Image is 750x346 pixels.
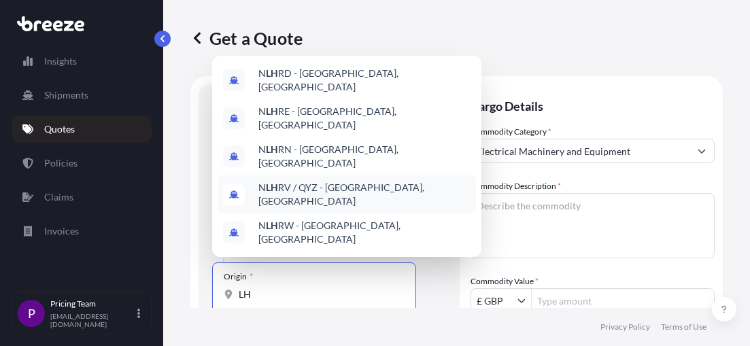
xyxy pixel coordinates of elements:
[50,298,135,309] p: Pricing Team
[600,322,650,332] p: Privacy Policy
[190,27,303,49] p: Get a Quote
[44,88,88,102] p: Shipments
[44,122,75,136] p: Quotes
[689,139,714,163] button: Show suggestions
[266,105,278,117] b: LH
[224,271,253,282] div: Origin
[239,288,399,301] input: Origin
[258,143,471,170] span: N RN - [GEOGRAPHIC_DATA], [GEOGRAPHIC_DATA]
[258,219,471,246] span: N RW - [GEOGRAPHIC_DATA], [GEOGRAPHIC_DATA]
[44,190,73,204] p: Claims
[258,181,471,208] span: N RV / QYZ - [GEOGRAPHIC_DATA], [GEOGRAPHIC_DATA]
[44,54,77,68] p: Insights
[532,288,714,313] input: Type amount
[471,125,551,139] label: Commodity Category
[266,181,278,193] b: LH
[471,84,715,125] p: Cargo Details
[266,67,278,79] b: LH
[471,288,517,313] input: Commodity Value
[258,67,471,94] span: N RD - [GEOGRAPHIC_DATA], [GEOGRAPHIC_DATA]
[266,220,278,231] b: LH
[44,156,78,170] p: Policies
[258,105,471,132] span: N RE - [GEOGRAPHIC_DATA], [GEOGRAPHIC_DATA]
[212,56,481,257] div: Show suggestions
[471,179,561,193] label: Commodity Description
[50,312,135,328] p: [EMAIL_ADDRESS][DOMAIN_NAME]
[471,275,539,288] label: Commodity Value
[44,224,79,238] p: Invoices
[517,294,531,307] button: Show suggestions
[266,143,278,155] b: LH
[661,322,706,332] p: Terms of Use
[28,307,35,320] span: P
[471,139,689,163] input: Select a commodity type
